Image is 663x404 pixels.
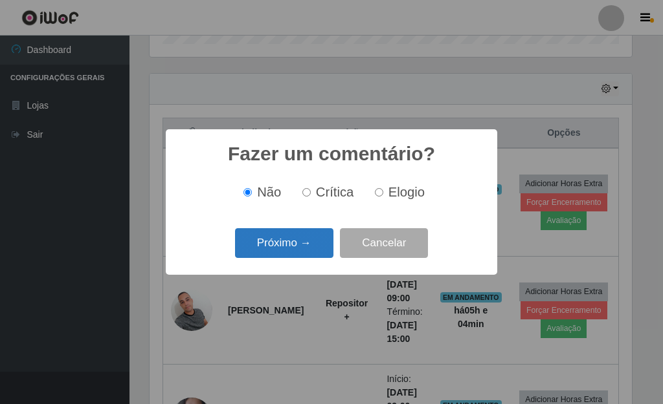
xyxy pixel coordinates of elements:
h2: Fazer um comentário? [228,142,435,165]
input: Elogio [375,188,383,197]
span: Elogio [388,185,425,199]
input: Crítica [302,188,311,197]
span: Crítica [316,185,354,199]
input: Não [243,188,252,197]
span: Não [257,185,281,199]
button: Próximo → [235,228,333,259]
button: Cancelar [340,228,428,259]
